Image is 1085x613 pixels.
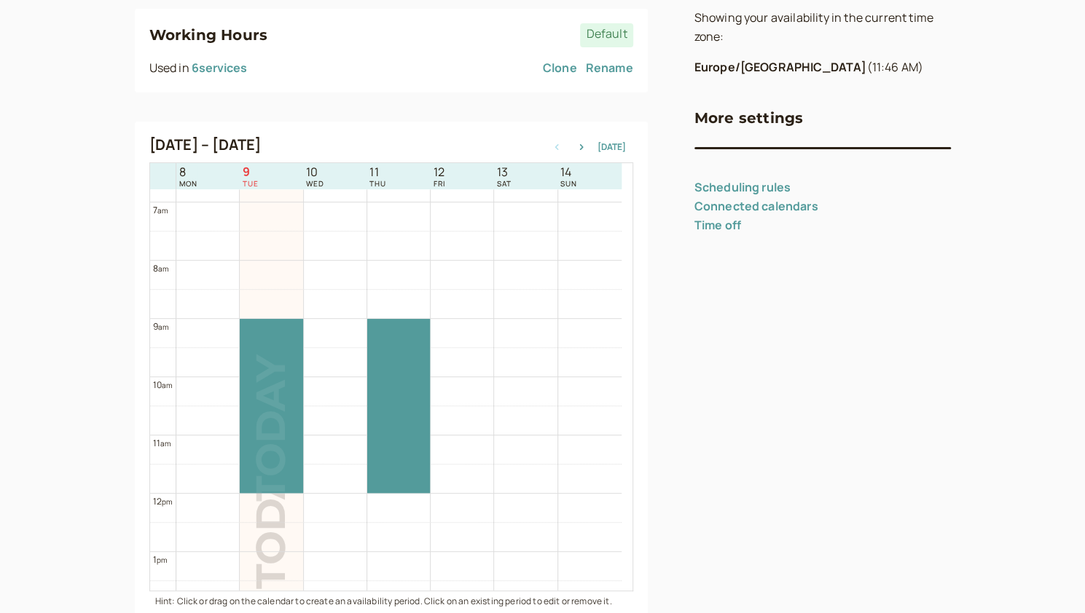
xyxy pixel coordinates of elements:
span: THU [369,179,386,188]
span: 12 [434,165,445,179]
span: SAT [497,179,512,188]
span: 9 [243,165,259,179]
div: 9:00 AM – 12:00 PM recurr. [240,319,302,493]
button: [DATE] [598,142,626,152]
span: SUN [560,179,577,188]
div: Hint: Click or drag on the calendar to create an availability period. Click on an existing period... [149,591,633,608]
a: Clone [543,59,577,78]
span: pm [157,555,167,565]
a: September 14, 2025 [557,164,580,189]
div: 9 [153,320,169,333]
iframe: Chat Widget [1012,543,1085,613]
div: 7 [153,203,168,217]
span: am [160,438,171,448]
button: 6services [192,61,247,74]
span: Default [580,23,632,47]
span: FRI [434,179,445,188]
a: September 13, 2025 [494,164,514,189]
p: ( 11:46 AM ) [694,58,951,77]
div: 11 [153,436,171,450]
span: am [158,264,168,274]
a: September 9, 2025 [240,164,262,189]
h3: More settings [694,106,804,130]
a: September 12, 2025 [431,164,448,189]
span: TUE [243,179,259,188]
a: Rename [586,59,633,78]
span: 10 [306,165,324,179]
h2: [DATE] – [DATE] [149,136,262,154]
a: Time off [694,217,741,233]
span: am [162,380,172,390]
span: WED [306,179,324,188]
a: Scheduling rules [694,179,791,195]
p: Showing your availability in the current time zone: [694,9,951,47]
span: 14 [560,165,577,179]
div: 12 [153,494,173,508]
div: 10 [153,378,173,392]
div: 1 [153,553,168,566]
span: MON [179,179,197,188]
a: September 11, 2025 [367,164,389,189]
span: 13 [497,165,512,179]
span: am [157,205,168,215]
span: pm [162,497,172,507]
a: September 8, 2025 [176,164,200,189]
b: Europe/[GEOGRAPHIC_DATA] [694,59,867,75]
a: Connected calendars [694,198,818,214]
span: am [158,322,168,332]
a: September 10, 2025 [303,164,327,189]
div: Used in [149,59,247,78]
span: 11 [369,165,386,179]
span: 8 [179,165,197,179]
div: 8 [153,261,169,275]
h3: Working Hours [149,23,268,47]
div: 9:00 AM – 12:00 PM recurr. [367,319,430,493]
